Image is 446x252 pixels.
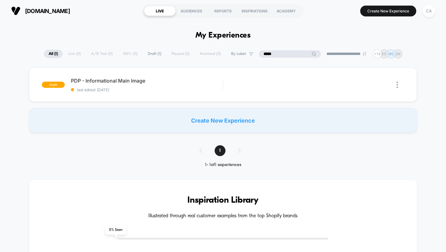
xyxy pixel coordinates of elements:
div: 1 - 1 of 1 experiences [193,162,253,168]
div: INSPIRATIONS [239,6,270,16]
p: JM [395,52,400,56]
div: Create New Experience [29,108,417,133]
div: LIVE [144,6,176,16]
div: CA [423,5,435,17]
button: CA [421,5,437,17]
div: ACADEMY [270,6,302,16]
span: By Label [231,52,246,56]
div: + 14 [373,49,382,58]
div: REPORTS [207,6,239,16]
div: AUDIENCES [176,6,207,16]
img: Visually logo [11,6,20,16]
span: [DOMAIN_NAME] [25,8,70,14]
h1: My Experiences [195,31,251,40]
span: 0 % Seen [105,225,126,235]
span: draft [42,82,65,88]
span: Draft ( 1 ) [143,50,166,58]
span: 1 [215,145,225,156]
p: EG [382,52,387,56]
img: end [363,52,366,56]
p: MG [388,52,394,56]
h3: Inspiration Library [48,196,399,205]
span: All ( 1 ) [44,50,63,58]
span: last edited: [DATE] [71,88,223,92]
h4: Illustrated through real customer examples from the top Shopify brands [48,213,399,219]
button: Create New Experience [360,6,416,16]
span: PDP - Informational Main Image [71,78,223,84]
button: [DOMAIN_NAME] [9,6,72,16]
img: close [396,82,398,88]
